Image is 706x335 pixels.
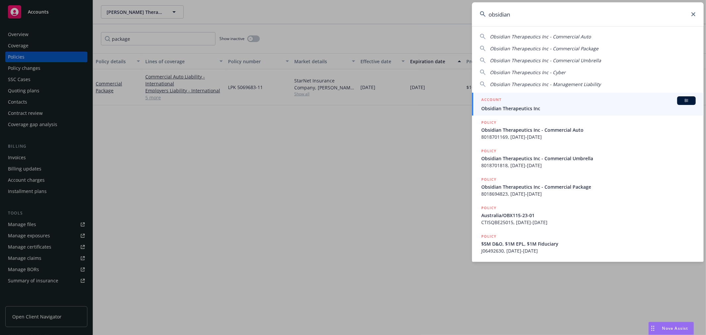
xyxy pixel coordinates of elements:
h5: POLICY [481,119,496,126]
span: Obsidian Therapeutics Inc - Cyber [490,69,566,75]
span: Obsidian Therapeutics Inc - Commercial Umbrella [490,57,601,64]
a: ACCOUNTBIObsidian Therapeutics Inc [472,93,704,116]
a: POLICYObsidian Therapeutics Inc - Commercial Package8018694823, [DATE]-[DATE] [472,172,704,201]
a: POLICYObsidian Therapeutics Inc - Commercial Umbrella8018701818, [DATE]-[DATE] [472,144,704,172]
div: Drag to move [649,322,657,335]
span: J06492630, [DATE]-[DATE] [481,247,696,254]
span: 8018701818, [DATE]-[DATE] [481,162,696,169]
span: Australia/OBX115-23-01 [481,212,696,219]
a: POLICYObsidian Therapeutics Inc - Commercial Auto8018701169, [DATE]-[DATE] [472,116,704,144]
span: $5M D&O, $1M EPL, $1M Fiduciary [481,240,696,247]
h5: POLICY [481,176,496,183]
span: Obsidian Therapeutics Inc - Commercial Package [481,183,696,190]
input: Search... [472,2,704,26]
h5: POLICY [481,233,496,240]
span: Obsidian Therapeutics Inc [481,105,696,112]
span: 8018694823, [DATE]-[DATE] [481,190,696,197]
span: BI [680,98,693,104]
span: Obsidian Therapeutics Inc - Management Liability [490,81,601,87]
span: Nova Assist [662,325,688,331]
h5: ACCOUNT [481,96,501,104]
span: Obsidian Therapeutics Inc - Commercial Package [490,45,598,52]
button: Nova Assist [648,322,694,335]
a: POLICY$5M D&O, $1M EPL, $1M FiduciaryJ06492630, [DATE]-[DATE] [472,229,704,258]
span: Obsidian Therapeutics Inc - Commercial Auto [481,126,696,133]
span: Obsidian Therapeutics Inc - Commercial Umbrella [481,155,696,162]
h5: POLICY [481,148,496,154]
span: Obsidian Therapeutics Inc - Commercial Auto [490,33,591,40]
span: 8018701169, [DATE]-[DATE] [481,133,696,140]
span: CTISQBE25015, [DATE]-[DATE] [481,219,696,226]
h5: POLICY [481,205,496,211]
a: POLICYAustralia/OBX115-23-01CTISQBE25015, [DATE]-[DATE] [472,201,704,229]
